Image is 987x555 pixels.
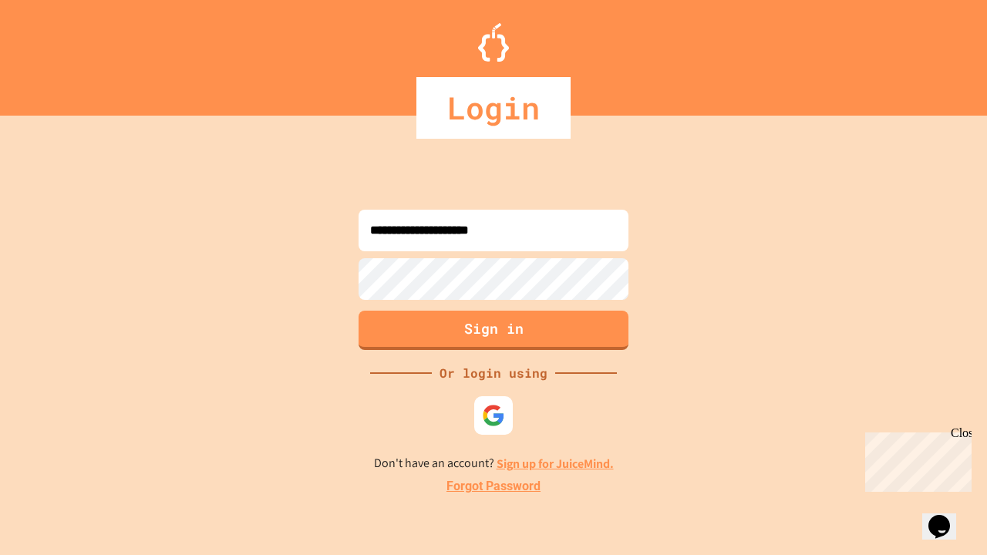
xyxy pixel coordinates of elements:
a: Sign up for JuiceMind. [497,456,614,472]
div: Chat with us now!Close [6,6,106,98]
img: google-icon.svg [482,404,505,427]
iframe: chat widget [922,493,972,540]
p: Don't have an account? [374,454,614,473]
div: Login [416,77,571,139]
button: Sign in [359,311,628,350]
iframe: chat widget [859,426,972,492]
img: Logo.svg [478,23,509,62]
a: Forgot Password [446,477,541,496]
div: Or login using [432,364,555,382]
